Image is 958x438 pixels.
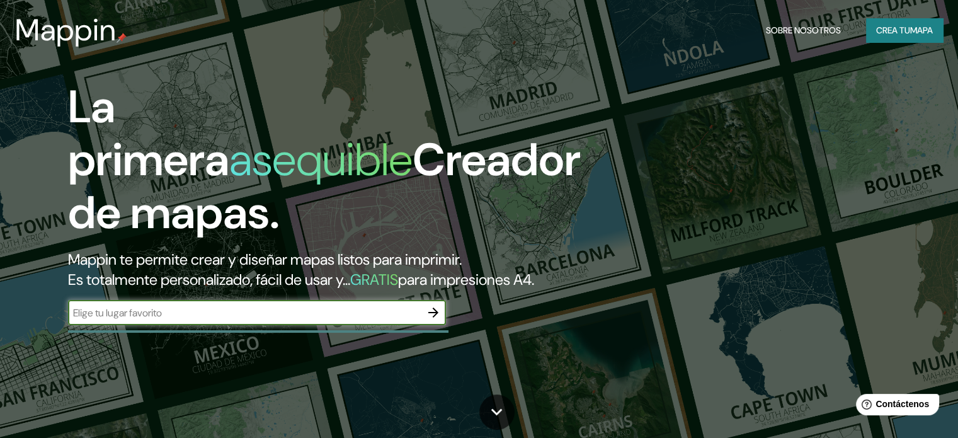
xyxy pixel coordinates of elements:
[68,270,350,289] font: Es totalmente personalizado, fácil de usar y...
[398,270,534,289] font: para impresiones A4.
[910,25,933,36] font: mapa
[229,130,413,189] font: asequible
[766,25,841,36] font: Sobre nosotros
[350,270,398,289] font: GRATIS
[68,250,462,269] font: Mappin te permite crear y diseñar mapas listos para imprimir.
[866,18,943,42] button: Crea tumapa
[761,18,846,42] button: Sobre nosotros
[876,25,910,36] font: Crea tu
[68,78,229,189] font: La primera
[846,389,944,424] iframe: Lanzador de widgets de ayuda
[117,33,127,43] img: pin de mapeo
[15,10,117,50] font: Mappin
[68,130,581,242] font: Creador de mapas.
[68,306,421,320] input: Elige tu lugar favorito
